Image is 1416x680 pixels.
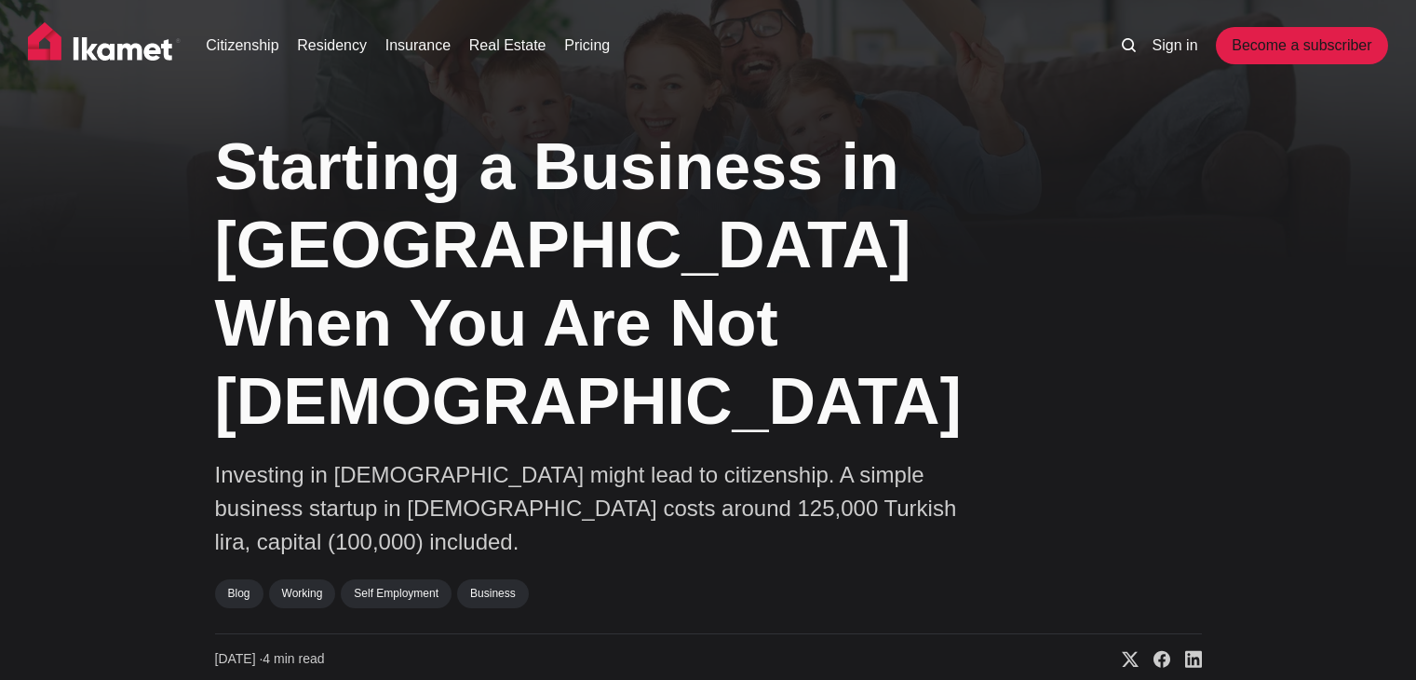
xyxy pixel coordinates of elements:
a: Blog [215,579,263,607]
a: Share on X [1107,650,1139,669]
a: Become a subscriber [1216,27,1387,64]
a: Real Estate [469,34,546,57]
h1: Starting a Business in [GEOGRAPHIC_DATA] When You Are Not [DEMOGRAPHIC_DATA] [215,128,1016,441]
a: Residency [297,34,367,57]
a: Sign in [1153,34,1198,57]
a: Citizenship [206,34,278,57]
a: Share on Linkedin [1170,650,1202,669]
a: Share on Facebook [1139,650,1170,669]
span: [DATE] ∙ [215,651,263,666]
a: Pricing [564,34,610,57]
a: Insurance [385,34,451,57]
a: Self Employment [341,579,452,607]
a: Business [457,579,529,607]
time: 4 min read [215,650,325,669]
p: Investing in [DEMOGRAPHIC_DATA] might lead to citizenship. A simple business startup in [DEMOGRAP... [215,458,960,559]
a: Working [269,579,336,607]
img: Ikamet home [28,22,181,69]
